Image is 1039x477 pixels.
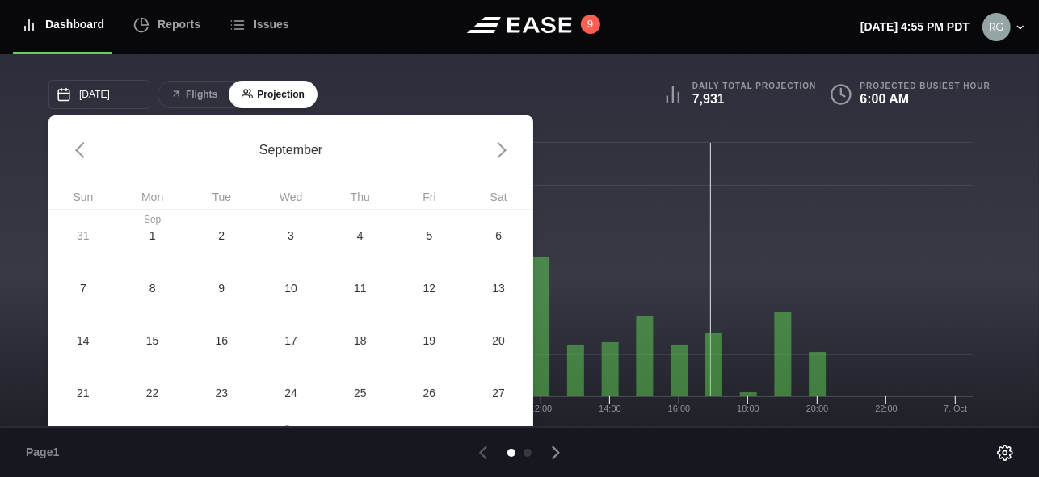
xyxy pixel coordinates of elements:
[395,191,465,203] span: Fri
[284,332,297,349] span: 17
[423,384,436,401] span: 26
[256,191,326,203] span: Wed
[423,279,436,296] span: 12
[80,279,86,296] span: 7
[288,227,294,244] span: 3
[530,404,553,413] text: 12:00
[77,227,90,244] span: 31
[118,140,465,160] span: September
[944,404,967,413] tspan: 7. Oct
[354,384,367,401] span: 25
[326,191,395,203] span: Thu
[158,81,230,109] button: Flights
[187,191,256,203] span: Tue
[284,384,297,401] span: 24
[426,227,432,244] span: 5
[48,80,149,109] input: mm/dd/yyyy
[860,81,991,91] b: Projected Busiest Hour
[77,332,90,349] span: 14
[492,384,505,401] span: 27
[48,191,118,203] span: Sun
[118,215,187,224] span: Sep
[354,279,367,296] span: 11
[495,227,502,244] span: 6
[860,92,910,106] b: 6:00 AM
[492,279,505,296] span: 13
[149,279,156,296] span: 8
[357,227,364,244] span: 4
[982,13,1011,41] img: 0355a1d31526df1be56bea28517c65b3
[423,332,436,349] span: 19
[284,279,297,296] span: 10
[218,279,225,296] span: 9
[860,19,970,36] p: [DATE] 4:55 PM PDT
[668,404,691,413] text: 16:00
[146,384,159,401] span: 22
[581,15,600,34] button: 9
[218,227,225,244] span: 2
[354,332,367,349] span: 18
[492,332,505,349] span: 20
[146,332,159,349] span: 15
[77,384,90,401] span: 21
[149,227,156,244] span: 1
[806,404,829,413] text: 20:00
[692,81,817,91] b: Daily Total Projection
[215,384,228,401] span: 23
[875,404,898,413] text: 22:00
[464,191,533,203] span: Sat
[256,425,326,434] span: Oct
[229,81,318,109] button: Projection
[692,92,725,106] b: 7,931
[26,444,66,461] span: Page 1
[215,332,228,349] span: 16
[737,404,759,413] text: 18:00
[118,191,187,203] span: Mon
[599,404,621,413] text: 14:00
